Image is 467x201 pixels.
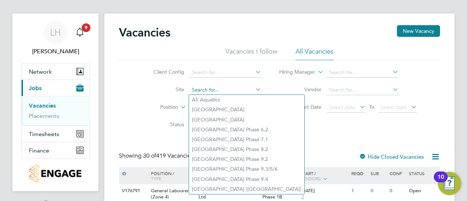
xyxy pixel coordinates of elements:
[359,153,424,160] label: Hide Closed Vacancies
[369,167,388,179] div: Sub
[189,184,304,194] li: [GEOGRAPHIC_DATA] ([GEOGRAPHIC_DATA])
[225,47,277,60] li: Vacancies I follow
[350,167,368,179] div: Reqd
[388,184,407,198] div: 0
[369,184,388,198] div: 0
[189,125,304,135] li: [GEOGRAPHIC_DATA] Phase 6.2
[143,152,193,159] span: 419 Vacancies
[300,194,305,200] span: 2
[136,104,178,111] label: Position
[12,13,99,191] nav: Main navigation
[21,21,90,56] a: LH[PERSON_NAME]
[29,147,49,154] span: Finance
[300,188,348,194] div: [DATE]
[189,164,304,174] li: [GEOGRAPHIC_DATA] Phase 9.3/5/6
[21,47,90,56] span: Lloyd Holliday
[438,172,461,195] button: Open Resource Center, 10 new notifications
[29,131,59,138] span: Timesheets
[189,105,304,115] li: [GEOGRAPHIC_DATA]
[381,104,407,111] span: Select date
[273,69,315,76] label: Hiring Manager
[189,67,261,78] input: Search for...
[189,144,304,154] li: [GEOGRAPHIC_DATA] Phase 8.2
[151,175,161,181] span: Type
[120,184,146,198] div: V176791
[22,63,89,80] button: Network
[29,112,59,119] a: Placements
[142,121,184,128] label: Status
[73,21,87,44] a: 9
[189,85,261,95] input: Search for...
[50,28,61,37] span: LH
[350,184,368,198] div: 1
[327,85,398,95] input: Search for...
[189,95,304,105] li: A5 Aquatics
[29,68,52,75] span: Network
[143,152,156,159] span: 30 of
[30,165,81,182] img: countryside-properties-logo-retina.png
[437,177,444,186] div: 10
[22,126,89,142] button: Timesheets
[327,67,398,78] input: Search for...
[151,188,189,200] span: General Labourer (Zone 4)
[119,152,195,160] div: Showing
[300,175,321,181] span: Vendors
[397,25,440,37] button: New Vacancy
[82,23,90,32] span: 9
[119,25,170,40] h2: Vacancies
[329,104,355,111] span: Select date
[298,167,350,185] div: Start /
[21,165,90,182] a: Go to home page
[407,167,439,179] div: Status
[29,102,56,109] a: Vacancies
[388,167,407,179] div: Conf
[189,154,304,164] li: [GEOGRAPHIC_DATA] Phase 9.2
[22,80,89,96] button: Jobs
[189,135,304,144] li: [GEOGRAPHIC_DATA] Phase 7.1
[296,47,333,60] li: All Vacancies
[367,102,377,112] span: To
[407,184,439,198] div: Open
[22,96,89,125] div: Jobs
[142,69,184,75] label: Client Config
[120,167,146,179] div: ID
[189,115,304,125] li: [GEOGRAPHIC_DATA]
[29,85,42,92] span: Jobs
[189,174,304,184] li: [GEOGRAPHIC_DATA] Phase 9.4
[142,86,184,93] label: Site
[279,86,321,93] label: Vendor
[146,167,197,185] div: Position /
[22,142,89,158] button: Finance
